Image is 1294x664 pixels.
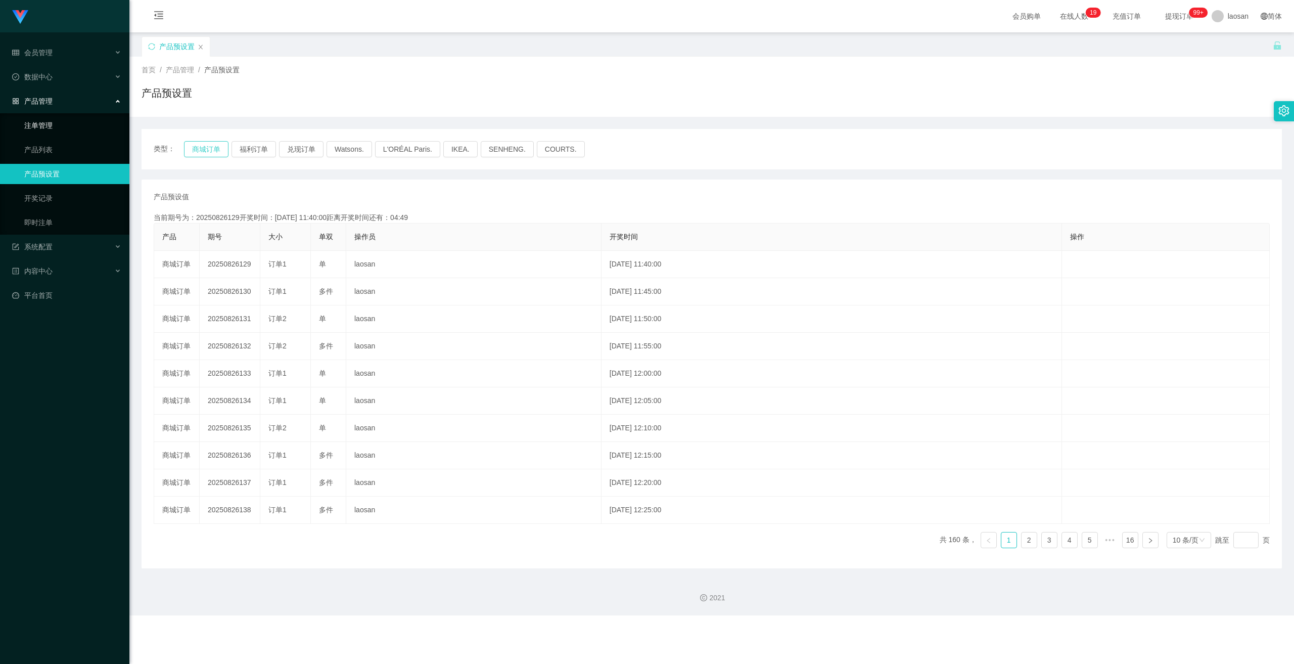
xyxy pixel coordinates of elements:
[268,287,287,295] span: 订单1
[12,73,53,81] span: 数据中心
[319,396,326,405] span: 单
[232,141,276,157] button: 福利订单
[200,387,260,415] td: 20250826134
[24,164,121,184] a: 产品预设置
[154,192,189,202] span: 产品预设值
[981,532,997,548] li: 上一页
[268,396,287,405] span: 订单1
[1082,533,1097,548] a: 5
[24,188,121,208] a: 开奖记录
[1055,13,1093,20] span: 在线人数
[200,415,260,442] td: 20250826135
[1042,533,1057,548] a: 3
[12,268,19,275] i: 图标: profile
[12,243,19,250] i: 图标: form
[1189,8,1208,18] sup: 963
[268,506,287,514] span: 订单1
[346,442,602,469] td: laosan
[375,141,440,157] button: L'ORÉAL Paris.
[346,469,602,497] td: laosan
[319,506,333,514] span: 多件
[346,333,602,360] td: laosan
[1086,8,1100,18] sup: 19
[319,342,333,350] span: 多件
[154,387,200,415] td: 商城订单
[1021,532,1037,548] li: 2
[481,141,534,157] button: SENHENG.
[354,233,376,241] span: 操作员
[602,251,1062,278] td: [DATE] 11:40:00
[159,37,195,56] div: 产品预设置
[319,424,326,432] span: 单
[1147,538,1153,544] i: 图标: right
[1090,8,1093,18] p: 1
[184,141,228,157] button: 商城订单
[198,44,204,50] i: 图标: close
[200,305,260,333] td: 20250826131
[154,469,200,497] td: 商城订单
[1102,532,1118,548] span: •••
[346,305,602,333] td: laosan
[154,141,184,157] span: 类型：
[602,442,1062,469] td: [DATE] 12:15:00
[700,594,707,601] i: 图标: copyright
[537,141,585,157] button: COURTS.
[12,73,19,80] i: 图标: check-circle-o
[12,267,53,275] span: 内容中心
[602,305,1062,333] td: [DATE] 11:50:00
[154,212,1270,223] div: 当前期号为：20250826129开奖时间：[DATE] 11:40:00距离开奖时间还有：04:49
[200,442,260,469] td: 20250826136
[12,49,19,56] i: 图标: table
[1102,532,1118,548] li: 向后 5 页
[1001,532,1017,548] li: 1
[200,251,260,278] td: 20250826129
[154,278,200,305] td: 商城订单
[204,66,240,74] span: 产品预设置
[268,233,283,241] span: 大小
[268,424,287,432] span: 订单2
[1215,532,1270,548] div: 跳至 页
[268,342,287,350] span: 订单2
[154,251,200,278] td: 商城订单
[268,478,287,486] span: 订单1
[986,538,992,544] i: 图标: left
[268,315,287,323] span: 订单2
[602,333,1062,360] td: [DATE] 11:55:00
[24,212,121,233] a: 即时注单
[1070,233,1084,241] span: 操作
[319,478,333,486] span: 多件
[12,243,53,251] span: 系统配置
[602,497,1062,524] td: [DATE] 12:25:00
[279,141,323,157] button: 兑现订单
[1273,41,1282,50] i: 图标: unlock
[346,360,602,387] td: laosan
[602,387,1062,415] td: [DATE] 12:05:00
[12,10,28,24] img: logo.9652507e.png
[12,49,53,57] span: 会员管理
[200,278,260,305] td: 20250826130
[200,333,260,360] td: 20250826132
[1061,532,1078,548] li: 4
[1199,537,1205,544] i: 图标: down
[1107,13,1146,20] span: 充值订单
[12,97,53,105] span: 产品管理
[160,66,162,74] span: /
[319,315,326,323] span: 单
[1001,533,1016,548] a: 1
[602,360,1062,387] td: [DATE] 12:00:00
[602,415,1062,442] td: [DATE] 12:10:00
[602,278,1062,305] td: [DATE] 11:45:00
[24,140,121,160] a: 产品列表
[1022,533,1037,548] a: 2
[142,66,156,74] span: 首页
[268,260,287,268] span: 订单1
[142,85,192,101] h1: 产品预设置
[154,497,200,524] td: 商城订单
[154,360,200,387] td: 商城订单
[200,497,260,524] td: 20250826138
[327,141,372,157] button: Watsons.
[346,278,602,305] td: laosan
[319,260,326,268] span: 单
[1160,13,1198,20] span: 提现订单
[12,98,19,105] i: 图标: appstore-o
